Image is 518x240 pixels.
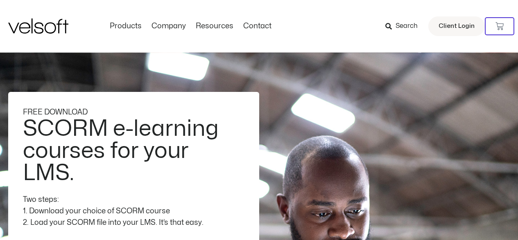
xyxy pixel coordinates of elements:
[23,118,244,184] h2: SCORM e-learning courses for your LMS.
[105,22,276,31] nav: Menu
[385,19,423,33] a: Search
[23,107,244,118] div: FREE DOWNLOAD
[147,22,191,31] a: CompanyMenu Toggle
[439,21,475,32] span: Client Login
[105,22,147,31] a: ProductsMenu Toggle
[238,22,276,31] a: ContactMenu Toggle
[428,16,485,36] a: Client Login
[23,206,244,217] div: 1. Download your choice of SCORM course
[23,194,244,206] div: Two steps:
[8,18,68,34] img: Velsoft Training Materials
[396,21,418,32] span: Search
[191,22,238,31] a: ResourcesMenu Toggle
[23,217,244,229] div: 2. Load your SCORM file into your LMS. It’s that easy.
